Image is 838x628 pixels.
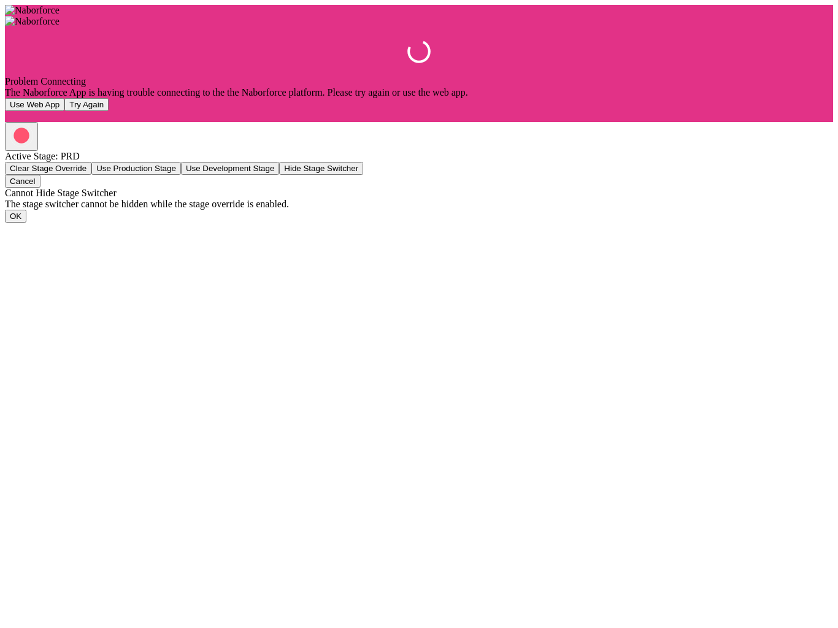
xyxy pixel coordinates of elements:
[5,188,833,199] div: Cannot Hide Stage Switcher
[5,199,833,210] div: The stage switcher cannot be hidden while the stage override is enabled.
[181,162,279,175] button: Use Development Stage
[5,162,91,175] button: Clear Stage Override
[279,162,363,175] button: Hide Stage Switcher
[5,175,40,188] button: Cancel
[5,98,64,111] button: Use Web App
[5,210,26,223] button: OK
[5,151,833,162] div: Active Stage: PRD
[5,87,833,98] div: The Naborforce App is having trouble connecting to the the Naborforce platform. Please try again ...
[5,5,60,16] img: Naborforce
[5,16,60,27] img: Naborforce
[64,98,109,111] button: Try Again
[91,162,181,175] button: Use Production Stage
[5,76,833,87] div: Problem Connecting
